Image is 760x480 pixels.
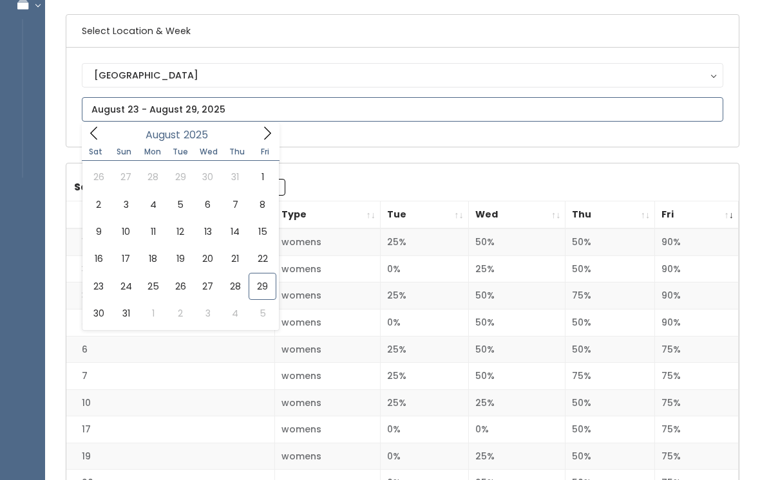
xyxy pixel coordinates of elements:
[468,309,565,337] td: 50%
[275,443,381,470] td: womens
[66,389,275,416] td: 10
[468,416,565,443] td: 0%
[195,191,222,218] span: August 6, 2025
[380,309,468,337] td: 0%
[140,245,167,272] span: August 18, 2025
[167,245,194,272] span: August 19, 2025
[167,273,194,300] span: August 26, 2025
[468,336,565,363] td: 50%
[167,163,194,190] span: July 29, 2025
[66,363,275,390] td: 7
[655,255,739,282] td: 90%
[380,255,468,282] td: 0%
[249,191,276,218] span: August 8, 2025
[565,443,655,470] td: 50%
[66,309,275,337] td: 56
[167,300,194,327] span: September 2, 2025
[223,148,251,156] span: Thu
[249,218,276,245] span: August 15, 2025
[380,363,468,390] td: 25%
[565,363,655,390] td: 75%
[275,282,381,309] td: womens
[140,191,167,218] span: August 4, 2025
[66,201,275,229] th: Booth Number: activate to sort column ascending
[275,201,381,229] th: Type: activate to sort column ascending
[82,63,723,88] button: [GEOGRAPHIC_DATA]
[565,228,655,255] td: 50%
[82,148,110,156] span: Sat
[655,228,739,255] td: 90%
[655,363,739,390] td: 75%
[275,255,381,282] td: womens
[166,148,195,156] span: Tue
[222,218,249,245] span: August 14, 2025
[85,245,112,272] span: August 16, 2025
[275,228,381,255] td: womens
[251,148,280,156] span: Fri
[85,163,112,190] span: July 26, 2025
[380,389,468,416] td: 25%
[380,443,468,470] td: 0%
[468,443,565,470] td: 25%
[112,191,139,218] span: August 3, 2025
[380,336,468,363] td: 25%
[468,201,565,229] th: Wed: activate to sort column ascending
[66,443,275,470] td: 19
[380,228,468,255] td: 25%
[112,245,139,272] span: August 17, 2025
[167,191,194,218] span: August 5, 2025
[565,255,655,282] td: 50%
[222,245,249,272] span: August 21, 2025
[565,282,655,309] td: 75%
[468,255,565,282] td: 25%
[112,218,139,245] span: August 10, 2025
[249,163,276,190] span: August 1, 2025
[74,179,285,196] label: Search:
[655,282,739,309] td: 90%
[195,245,222,272] span: August 20, 2025
[66,336,275,363] td: 6
[146,130,180,140] span: August
[275,389,381,416] td: womens
[275,416,381,443] td: womens
[195,300,222,327] span: September 3, 2025
[565,336,655,363] td: 50%
[468,363,565,390] td: 50%
[66,255,275,282] td: 32
[112,300,139,327] span: August 31, 2025
[66,416,275,443] td: 17
[275,309,381,337] td: womens
[222,300,249,327] span: September 4, 2025
[249,245,276,272] span: August 22, 2025
[112,163,139,190] span: July 27, 2025
[66,15,739,48] h6: Select Location & Week
[468,282,565,309] td: 50%
[140,218,167,245] span: August 11, 2025
[140,300,167,327] span: September 1, 2025
[140,163,167,190] span: July 28, 2025
[468,389,565,416] td: 25%
[140,273,167,300] span: August 25, 2025
[655,443,739,470] td: 75%
[565,416,655,443] td: 50%
[94,68,711,82] div: [GEOGRAPHIC_DATA]
[110,148,138,156] span: Sun
[565,309,655,337] td: 50%
[655,336,739,363] td: 75%
[249,273,276,300] span: August 29, 2025
[85,300,112,327] span: August 30, 2025
[655,309,739,337] td: 90%
[138,148,167,156] span: Mon
[195,148,223,156] span: Wed
[85,273,112,300] span: August 23, 2025
[565,201,655,229] th: Thu: activate to sort column ascending
[85,218,112,245] span: August 9, 2025
[655,201,739,229] th: Fri: activate to sort column ascending
[275,336,381,363] td: womens
[380,282,468,309] td: 25%
[180,127,219,143] input: Year
[468,228,565,255] td: 50%
[275,363,381,390] td: womens
[195,218,222,245] span: August 13, 2025
[167,218,194,245] span: August 12, 2025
